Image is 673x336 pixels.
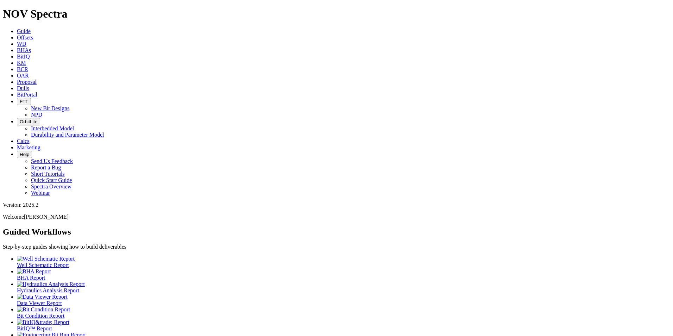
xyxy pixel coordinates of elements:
[17,118,40,125] button: OrbitLite
[17,306,670,319] a: Bit Condition Report Bit Condition Report
[17,85,29,91] a: Dulls
[17,151,32,158] button: Help
[17,287,79,293] span: Hydraulics Analysis Report
[17,41,26,47] a: WD
[17,294,68,300] img: Data Viewer Report
[31,190,50,196] a: Webinar
[17,281,85,287] img: Hydraulics Analysis Report
[17,294,670,306] a: Data Viewer Report Data Viewer Report
[31,105,69,111] a: New Bit Designs
[17,281,670,293] a: Hydraulics Analysis Report Hydraulics Analysis Report
[17,300,62,306] span: Data Viewer Report
[17,66,28,72] a: BCR
[20,119,37,124] span: OrbitLite
[17,79,37,85] a: Proposal
[17,35,33,41] a: Offsets
[31,171,65,177] a: Short Tutorials
[17,92,37,98] a: BitPortal
[31,177,72,183] a: Quick Start Guide
[17,268,51,275] img: BHA Report
[3,7,670,20] h1: NOV Spectra
[31,132,104,138] a: Durability and Parameter Model
[17,54,30,60] a: BitIQ
[17,138,30,144] a: Calcs
[24,214,69,220] span: [PERSON_NAME]
[17,60,26,66] a: KM
[3,227,670,237] h2: Guided Workflows
[31,164,61,170] a: Report a Bug
[3,202,670,208] div: Version: 2025.2
[17,98,31,105] button: FTT
[17,47,31,53] a: BHAs
[17,73,29,79] a: OAR
[31,183,71,189] a: Spectra Overview
[31,112,42,118] a: NPD
[17,144,40,150] a: Marketing
[17,268,670,281] a: BHA Report BHA Report
[17,319,670,331] a: BitIQ&trade; Report BitIQ™ Report
[17,306,70,313] img: Bit Condition Report
[20,99,28,104] span: FTT
[17,319,69,325] img: BitIQ&trade; Report
[17,262,69,268] span: Well Schematic Report
[31,158,73,164] a: Send Us Feedback
[3,244,670,250] p: Step-by-step guides showing how to build deliverables
[31,125,74,131] a: Interbedded Model
[17,28,31,34] a: Guide
[17,275,45,281] span: BHA Report
[17,256,670,268] a: Well Schematic Report Well Schematic Report
[20,152,29,157] span: Help
[17,325,52,331] span: BitIQ™ Report
[17,256,75,262] img: Well Schematic Report
[17,313,64,319] span: Bit Condition Report
[3,214,670,220] p: Welcome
